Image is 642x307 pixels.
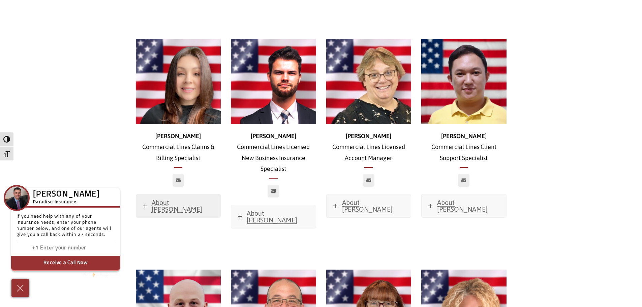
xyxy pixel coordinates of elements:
[136,194,221,217] a: About [PERSON_NAME]
[231,39,316,124] img: Zach_500x500
[422,194,506,217] a: About [PERSON_NAME]
[5,186,28,210] img: Company Icon
[327,194,411,217] a: About [PERSON_NAME]
[33,192,100,198] h3: [PERSON_NAME]
[11,256,120,271] button: Receive a Call Now
[92,272,95,277] img: Powered by icon
[346,132,391,140] strong: [PERSON_NAME]
[136,39,221,124] img: new_headshot_500x500
[247,209,297,224] span: About [PERSON_NAME]
[40,243,108,253] input: Enter phone number
[231,131,316,175] p: Commercial Lines Licensed New Business Insurance Specialist
[231,205,316,228] a: About [PERSON_NAME]
[342,198,393,213] span: About [PERSON_NAME]
[20,243,40,253] input: Enter country code
[136,131,221,163] p: Commercial Lines Claims & Billing Specialist
[441,132,487,140] strong: [PERSON_NAME]
[251,132,296,140] strong: [PERSON_NAME]
[83,273,120,277] a: We'rePowered by iconbyResponseiQ
[326,39,411,124] img: Image (37)
[15,283,25,294] img: Cross icon
[421,131,507,163] p: Commercial Lines Client Support Specialist
[155,132,201,140] strong: [PERSON_NAME]
[83,273,100,277] span: We're by
[421,39,507,124] img: Glenn Philapil, Jr.
[33,198,100,206] h5: Paradiso Insurance
[152,198,202,213] span: About [PERSON_NAME]
[437,198,488,213] span: About [PERSON_NAME]
[17,214,115,241] p: If you need help with any of your insurance needs, enter your phone number below, and one of our ...
[326,131,411,163] p: Commercial Lines Licensed Account Manager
